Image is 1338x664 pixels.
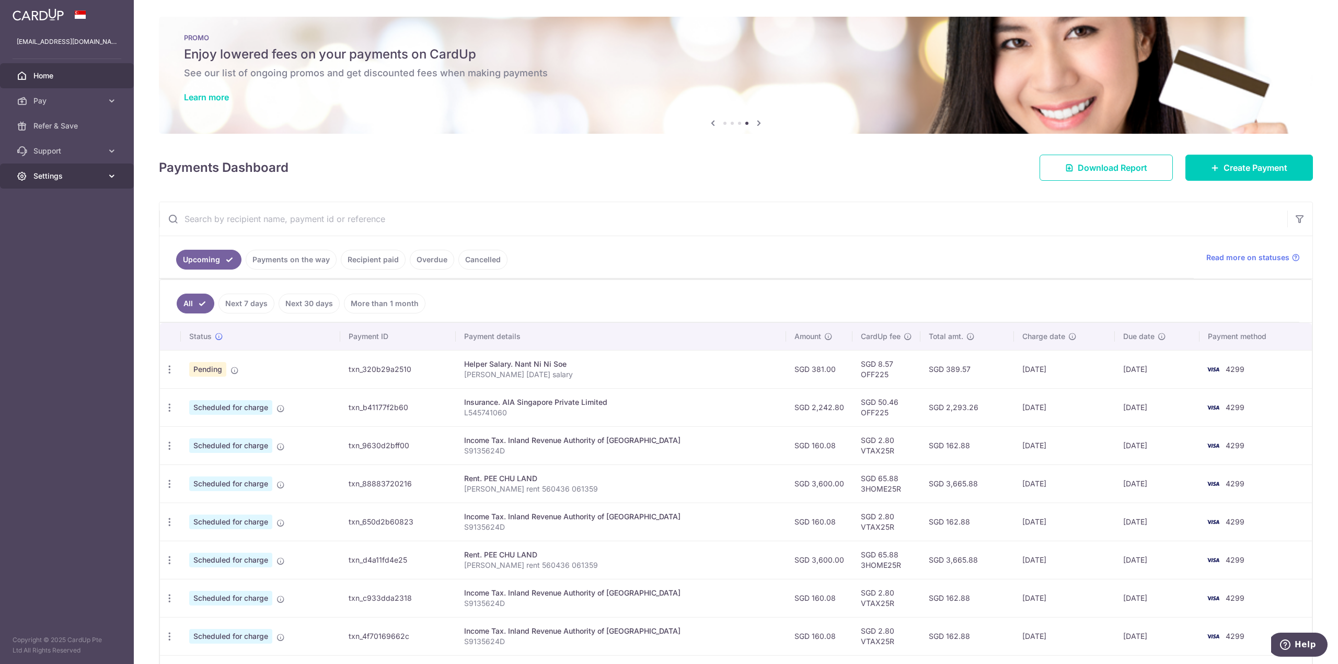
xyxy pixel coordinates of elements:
h5: Enjoy lowered fees on your payments on CardUp [184,46,1288,63]
img: CardUp [13,8,64,21]
td: SGD 2,293.26 [920,388,1014,426]
td: SGD 3,600.00 [786,541,852,579]
p: S9135624D [464,522,778,532]
td: SGD 160.08 [786,426,852,464]
a: Upcoming [176,250,241,270]
td: SGD 65.88 3HOME25R [852,464,920,503]
td: SGD 3,665.88 [920,541,1014,579]
img: Bank Card [1203,592,1224,604]
span: Scheduled for charge [189,591,272,605]
td: SGD 2,242.80 [786,388,852,426]
a: All [177,294,214,313]
a: Read more on statuses [1206,252,1300,263]
span: Read more on statuses [1206,252,1289,263]
td: SGD 162.88 [920,426,1014,464]
td: [DATE] [1115,426,1199,464]
p: L545741060 [464,407,778,418]
p: [PERSON_NAME] [DATE] salary [464,369,778,380]
a: Download Report [1040,155,1173,181]
span: 4299 [1226,365,1244,374]
td: [DATE] [1014,426,1115,464]
span: Scheduled for charge [189,400,272,415]
img: Bank Card [1203,401,1224,414]
a: Learn more [184,92,229,102]
td: SGD 160.08 [786,579,852,617]
a: Create Payment [1185,155,1313,181]
span: Download Report [1078,161,1147,174]
h4: Payments Dashboard [159,158,289,177]
p: S9135624D [464,636,778,647]
td: SGD 65.88 3HOME25R [852,541,920,579]
h6: See our list of ongoing promos and get discounted fees when making payments [184,67,1288,79]
td: txn_320b29a2510 [340,350,456,388]
td: SGD 2.80 VTAX25R [852,579,920,617]
td: [DATE] [1115,541,1199,579]
td: [DATE] [1115,388,1199,426]
a: Next 30 days [279,294,340,313]
span: 4299 [1226,441,1244,450]
div: Rent. PEE CHU LAND [464,473,778,484]
td: SGD 160.08 [786,617,852,655]
td: [DATE] [1115,464,1199,503]
td: txn_4f70169662c [340,617,456,655]
p: S9135624D [464,446,778,456]
input: Search by recipient name, payment id or reference [159,202,1287,236]
p: [PERSON_NAME] rent 560436 061359 [464,560,778,570]
div: Income Tax. Inland Revenue Authority of [GEOGRAPHIC_DATA] [464,511,778,522]
td: [DATE] [1014,388,1115,426]
a: Cancelled [458,250,507,270]
a: Overdue [410,250,454,270]
div: Income Tax. Inland Revenue Authority of [GEOGRAPHIC_DATA] [464,435,778,446]
td: txn_9630d2bff00 [340,426,456,464]
td: [DATE] [1014,464,1115,503]
div: Rent. PEE CHU LAND [464,550,778,560]
td: [DATE] [1014,541,1115,579]
td: SGD 162.88 [920,503,1014,541]
a: More than 1 month [344,294,425,313]
img: Bank Card [1203,630,1224,643]
img: Bank Card [1203,363,1224,376]
td: SGD 389.57 [920,350,1014,388]
span: 4299 [1226,555,1244,564]
th: Payment ID [340,323,456,350]
a: Recipient paid [341,250,406,270]
img: Bank Card [1203,516,1224,528]
span: Scheduled for charge [189,629,272,644]
img: Latest Promos banner [159,17,1313,134]
img: Bank Card [1203,554,1224,566]
div: Income Tax. Inland Revenue Authority of [GEOGRAPHIC_DATA] [464,588,778,598]
td: txn_650d2b60823 [340,503,456,541]
p: [EMAIL_ADDRESS][DOMAIN_NAME] [17,37,117,47]
td: [DATE] [1115,617,1199,655]
img: Bank Card [1203,477,1224,490]
iframe: Opens a widget where you can find more information [1271,633,1328,659]
span: Scheduled for charge [189,438,272,453]
div: Income Tax. Inland Revenue Authority of [GEOGRAPHIC_DATA] [464,626,778,636]
td: SGD 381.00 [786,350,852,388]
td: txn_b41177f2b60 [340,388,456,426]
span: Refer & Save [33,121,102,131]
td: SGD 2.80 VTAX25R [852,503,920,541]
td: [DATE] [1115,579,1199,617]
div: Helper Salary. Nant Ni Ni Soe [464,359,778,369]
td: [DATE] [1014,617,1115,655]
span: Scheduled for charge [189,476,272,491]
span: 4299 [1226,517,1244,526]
span: Charge date [1022,331,1065,342]
td: SGD 160.08 [786,503,852,541]
td: SGD 3,600.00 [786,464,852,503]
th: Payment method [1199,323,1312,350]
td: [DATE] [1014,350,1115,388]
img: Bank Card [1203,439,1224,452]
span: Total amt. [929,331,963,342]
span: Pending [189,362,226,377]
span: Status [189,331,212,342]
span: 4299 [1226,479,1244,488]
td: SGD 162.88 [920,579,1014,617]
span: CardUp fee [861,331,901,342]
td: [DATE] [1115,503,1199,541]
td: SGD 2.80 VTAX25R [852,426,920,464]
p: [PERSON_NAME] rent 560436 061359 [464,484,778,494]
td: [DATE] [1014,579,1115,617]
